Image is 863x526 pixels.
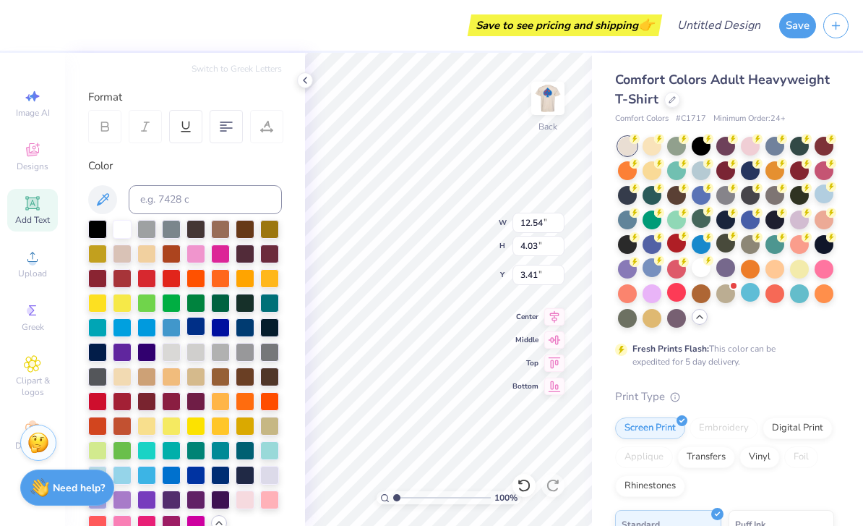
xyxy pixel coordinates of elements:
span: 👉 [638,16,654,33]
span: Add Text [15,214,50,226]
div: Screen Print [615,417,685,439]
span: Decorate [15,440,50,451]
div: Transfers [677,446,735,468]
input: e.g. 7428 c [129,185,282,214]
input: Untitled Design [666,11,772,40]
div: Foil [784,446,818,468]
span: Center [512,312,538,322]
span: 100 % [494,491,518,504]
span: Middle [512,335,538,345]
button: Save [779,13,816,38]
span: Bottom [512,381,538,391]
span: # C1717 [676,113,706,125]
span: Greek [22,321,44,333]
div: Rhinestones [615,475,685,497]
strong: Need help? [53,481,105,495]
div: Digital Print [763,417,833,439]
div: Embroidery [690,417,758,439]
div: Applique [615,446,673,468]
button: Switch to Greek Letters [192,63,282,75]
span: Minimum Order: 24 + [713,113,786,125]
div: Back [538,120,557,133]
div: This color can be expedited for 5 day delivery. [632,342,810,368]
div: Vinyl [739,446,780,468]
div: Color [88,158,282,174]
strong: Fresh Prints Flash: [632,343,709,355]
div: Print Type [615,389,834,405]
span: Upload [18,268,47,279]
div: Save to see pricing and shipping [471,14,658,36]
span: Comfort Colors [615,113,669,125]
div: Format [88,89,283,106]
span: Top [512,358,538,368]
span: Clipart & logos [7,375,58,398]
span: Image AI [16,107,50,119]
img: Back [533,84,562,113]
span: Designs [17,161,48,172]
span: Comfort Colors Adult Heavyweight T-Shirt [615,71,830,108]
